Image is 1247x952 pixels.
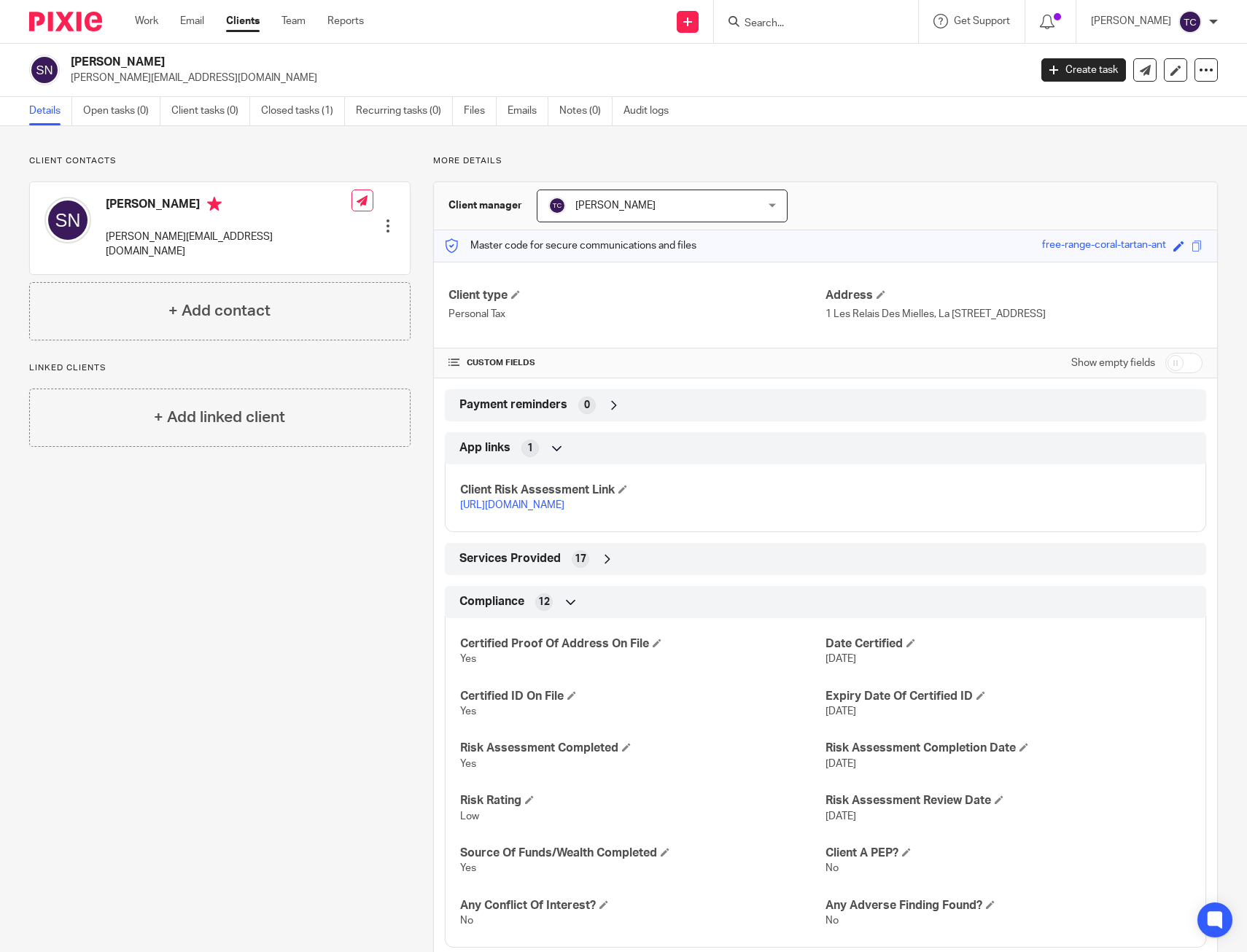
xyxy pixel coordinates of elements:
[825,307,1203,321] p: 1 Les Relais Des Mielles, La [STREET_ADDRESS]
[954,16,1010,26] span: Get Support
[106,197,351,215] h4: [PERSON_NAME]
[584,398,590,413] span: 0
[460,654,476,664] span: Yes
[448,307,825,321] p: Personal Tax
[180,14,204,28] a: Email
[464,97,497,125] a: Files
[1042,238,1166,254] div: free-range-coral-tartan-ant
[281,14,306,28] a: Team
[825,689,1191,704] h4: Expiry Date Of Certified ID
[459,594,524,609] span: Compliance
[29,97,72,125] a: Details
[575,200,656,211] span: [PERSON_NAME]
[460,483,825,498] h4: Client Risk Assessment Link
[44,197,91,243] img: svg%3E
[445,238,696,253] p: Master code for secure communications and files
[825,811,856,822] span: [DATE]
[71,71,1019,85] p: [PERSON_NAME][EMAIL_ADDRESS][DOMAIN_NAME]
[1091,14,1171,28] p: [PERSON_NAME]
[171,97,250,125] a: Client tasks (0)
[743,17,874,31] input: Search
[508,97,548,125] a: Emails
[548,197,566,214] img: svg%3E
[460,706,476,717] span: Yes
[29,362,411,374] p: Linked clients
[825,654,856,664] span: [DATE]
[207,197,222,211] i: Primary
[154,406,285,429] h4: + Add linked client
[29,12,102,31] img: Pixie
[459,551,561,566] span: Services Provided
[825,793,1191,808] h4: Risk Assessment Review Date
[460,811,479,822] span: Low
[460,636,825,652] h4: Certified Proof Of Address On File
[825,898,1191,913] h4: Any Adverse Finding Found?
[825,863,839,873] span: No
[135,14,158,28] a: Work
[261,97,345,125] a: Closed tasks (1)
[448,198,522,213] h3: Client manager
[1041,58,1126,82] a: Create task
[460,689,825,704] h4: Certified ID On File
[106,230,351,260] p: [PERSON_NAME][EMAIL_ADDRESS][DOMAIN_NAME]
[83,97,160,125] a: Open tasks (0)
[460,863,476,873] span: Yes
[459,397,567,413] span: Payment reminders
[460,916,473,926] span: No
[459,440,510,456] span: App links
[460,500,564,510] a: [URL][DOMAIN_NAME]
[825,741,1191,756] h4: Risk Assessment Completion Date
[1178,10,1202,34] img: svg%3E
[1071,356,1155,370] label: Show empty fields
[460,793,825,808] h4: Risk Rating
[825,706,856,717] span: [DATE]
[460,741,825,756] h4: Risk Assessment Completed
[460,759,476,769] span: Yes
[825,916,839,926] span: No
[825,759,856,769] span: [DATE]
[825,636,1191,652] h4: Date Certified
[29,155,411,167] p: Client contacts
[460,898,825,913] h4: Any Conflict Of Interest?
[825,288,1203,303] h4: Address
[825,846,1191,861] h4: Client A PEP?
[29,55,60,85] img: svg%3E
[448,357,825,369] h4: CUSTOM FIELDS
[71,55,830,70] h2: [PERSON_NAME]
[433,155,1218,167] p: More details
[527,441,533,456] span: 1
[623,97,680,125] a: Audit logs
[448,288,825,303] h4: Client type
[460,846,825,861] h4: Source Of Funds/Wealth Completed
[356,97,453,125] a: Recurring tasks (0)
[538,595,550,609] span: 12
[226,14,260,28] a: Clients
[327,14,364,28] a: Reports
[559,97,613,125] a: Notes (0)
[168,300,271,322] h4: + Add contact
[575,552,586,566] span: 17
